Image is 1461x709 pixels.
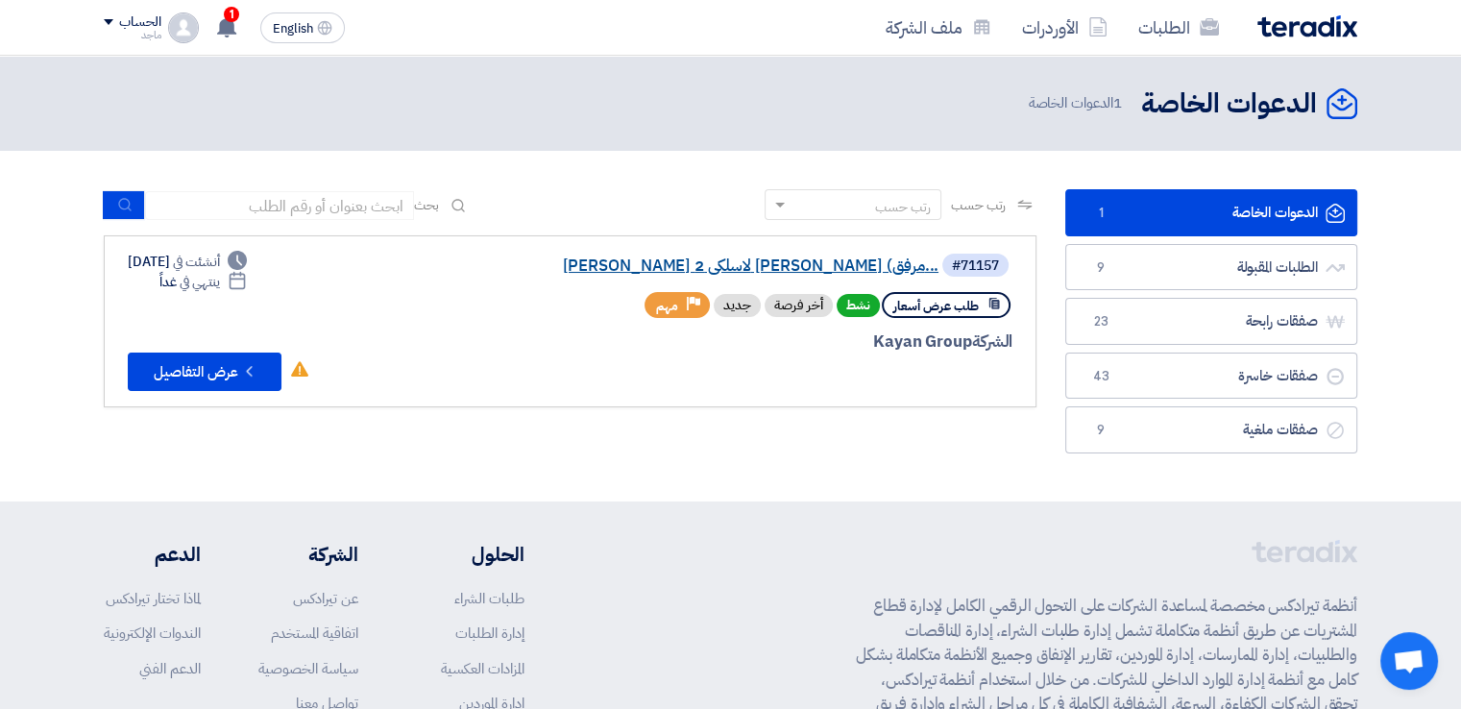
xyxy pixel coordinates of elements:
[168,12,199,43] img: profile_test.png
[224,7,239,22] span: 1
[656,297,678,315] span: مهم
[180,272,219,292] span: ينتهي في
[1089,367,1112,386] span: 43
[1065,406,1357,453] a: صفقات ملغية9
[159,272,247,292] div: غداً
[1089,204,1112,223] span: 1
[550,330,1012,354] div: Kayan Group
[951,195,1006,215] span: رتب حسب
[837,294,880,317] span: نشط
[119,14,160,31] div: الحساب
[414,195,439,215] span: بحث
[1065,298,1357,345] a: صفقات رابحة23
[972,330,1013,354] span: الشركة
[893,297,979,315] span: طلب عرض أسعار
[416,540,524,569] li: الحلول
[273,22,313,36] span: English
[173,252,219,272] span: أنشئت في
[128,252,247,272] div: [DATE]
[1123,5,1234,50] a: الطلبات
[765,294,833,317] div: أخر فرصة
[1141,86,1317,123] h2: الدعوات الخاصة
[145,191,414,220] input: ابحث بعنوان أو رقم الطلب
[128,353,281,391] button: عرض التفاصيل
[455,623,524,644] a: إدارة الطلبات
[952,259,999,273] div: #71157
[106,588,201,609] a: لماذا تختار تيرادكس
[1028,92,1126,114] span: الدعوات الخاصة
[1007,5,1123,50] a: الأوردرات
[1065,244,1357,291] a: الطلبات المقبولة9
[1380,632,1438,690] a: Open chat
[104,540,201,569] li: الدعم
[293,588,358,609] a: عن تيرادكس
[454,588,524,609] a: طلبات الشراء
[870,5,1007,50] a: ملف الشركة
[875,197,931,217] div: رتب حسب
[104,623,201,644] a: الندوات الإلكترونية
[714,294,761,317] div: جديد
[139,658,201,679] a: الدعم الفني
[1089,312,1112,331] span: 23
[258,540,358,569] li: الشركة
[1113,92,1122,113] span: 1
[1257,15,1357,37] img: Teradix logo
[554,257,938,275] a: [PERSON_NAME] لاسلكى 2 [PERSON_NAME] (مرفق...
[441,658,524,679] a: المزادات العكسية
[104,30,160,40] div: ماجد
[258,658,358,679] a: سياسة الخصوصية
[1065,189,1357,236] a: الدعوات الخاصة1
[1089,258,1112,278] span: 9
[1089,421,1112,440] span: 9
[260,12,345,43] button: English
[271,623,358,644] a: اتفاقية المستخدم
[1065,353,1357,400] a: صفقات خاسرة43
